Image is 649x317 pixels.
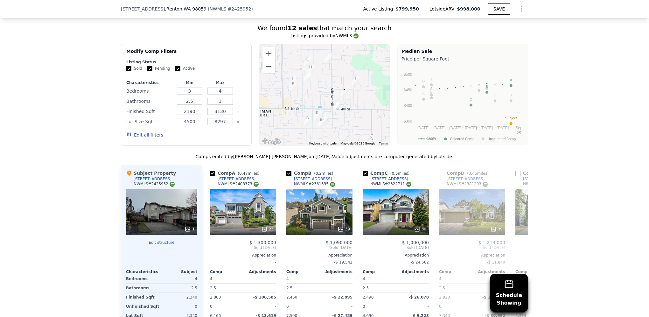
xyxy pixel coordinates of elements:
div: [STREET_ADDRESS] [218,176,255,181]
button: Edit all filters [126,132,163,138]
span: 0.2 [316,171,322,176]
div: [STREET_ADDRESS] [294,176,332,181]
text: B [486,85,488,88]
div: - [210,258,276,267]
text: Sep [516,126,523,130]
span: $ 1,000,000 [402,240,429,245]
div: Adjustments [243,269,276,274]
span: 4 [439,277,442,281]
div: 617 Field Pl NE [287,73,299,89]
span: , WA 98059 [182,6,206,11]
div: [STREET_ADDRESS] [134,176,171,181]
span: Sold [DATE] [439,245,505,250]
div: Comp D [439,170,491,176]
div: NWMLS # 2408373 [218,181,259,187]
div: 270 Kitsap Ave NE [311,107,323,123]
div: 670 Ilwaco Ave NE [302,69,314,85]
div: - [321,302,352,311]
span: $ 1,300,000 [249,240,276,245]
span: 0.47 [239,171,248,176]
div: Median Sale [401,48,524,54]
span: 2,923 [439,295,450,299]
text: D [494,93,496,97]
span: Lotside ARV [429,6,457,12]
div: Comp [515,269,548,274]
img: Google [261,137,282,146]
span: -$ 106,585 [253,295,276,299]
text: I [431,77,432,81]
div: Comp B [286,170,336,176]
span: , Renton [165,6,206,12]
div: 2.5 [363,284,394,292]
button: Edit structure [126,240,197,245]
span: NWMLS [209,6,226,11]
span: -$ 124,815 [482,295,505,299]
a: [STREET_ADDRESS] [439,176,485,181]
div: Appreciation [286,253,352,258]
span: Map data ©2025 Google [340,142,375,145]
div: Appreciation [439,253,505,258]
span: 0.5 [392,171,398,176]
text: $400 [404,103,412,108]
text: [DATE] [417,126,429,130]
span: 0 [439,304,442,309]
text: 25 [517,131,521,135]
text: C [470,97,472,101]
div: - [397,302,429,311]
div: 2,340 [163,293,197,302]
text: H [485,81,488,85]
div: Appreciation [210,253,276,258]
span: [STREET_ADDRESS] [121,6,165,12]
button: Zoom in [262,47,275,60]
div: We found that match your search [121,24,528,32]
text: K [422,92,425,95]
div: 39 [338,226,350,232]
div: Characteristics [126,80,173,85]
span: Sold [DATE] [210,245,276,250]
div: Comp E [515,170,565,176]
div: Bathrooms [126,97,173,106]
button: Clear [237,90,239,93]
span: -$ 24,582 [410,260,429,264]
text: [DATE] [433,126,445,130]
div: 2.5 [439,284,471,292]
div: Comp [363,269,396,274]
div: Lot Size Sqft [126,117,173,126]
span: 0 [286,304,289,309]
div: - [473,274,505,283]
span: Sold [DATE] [286,245,352,250]
button: Clear [237,121,239,123]
text: A [510,78,512,82]
div: - [244,284,276,292]
div: ( ) [208,6,253,12]
a: [STREET_ADDRESS] [286,176,332,181]
button: Clear [237,100,239,103]
text: Selected Comp [450,137,474,141]
button: Show Options [515,3,528,15]
input: Pending [147,66,152,71]
div: Adjustments [319,269,352,274]
span: $ 1,090,000 [325,240,352,245]
text: [DATE] [465,126,477,130]
span: ( miles) [464,171,491,176]
div: - [397,274,429,283]
div: Finished Sqft [126,107,173,116]
label: Sold [126,66,142,71]
div: Subject [162,269,197,274]
span: -$ 22,895 [332,295,352,299]
div: Comp A [210,170,262,176]
button: ScheduleShowing [490,274,528,312]
text: $500 [404,72,412,77]
div: [STREET_ADDRESS] [523,176,561,181]
text: [DATE] [497,126,509,130]
text: 98059 [426,137,436,141]
text: F [430,88,433,91]
span: Sold [DATE] [363,245,429,250]
div: Comp C [363,170,412,176]
img: NWMLS Logo [406,182,411,187]
div: NWMLS # 2361335 [294,181,335,187]
a: Open this area in Google Maps (opens a new window) [261,137,282,146]
img: NWMLS Logo [330,182,335,187]
div: Bedrooms [126,87,173,95]
div: 5503 NE 2nd Ct [317,113,329,129]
